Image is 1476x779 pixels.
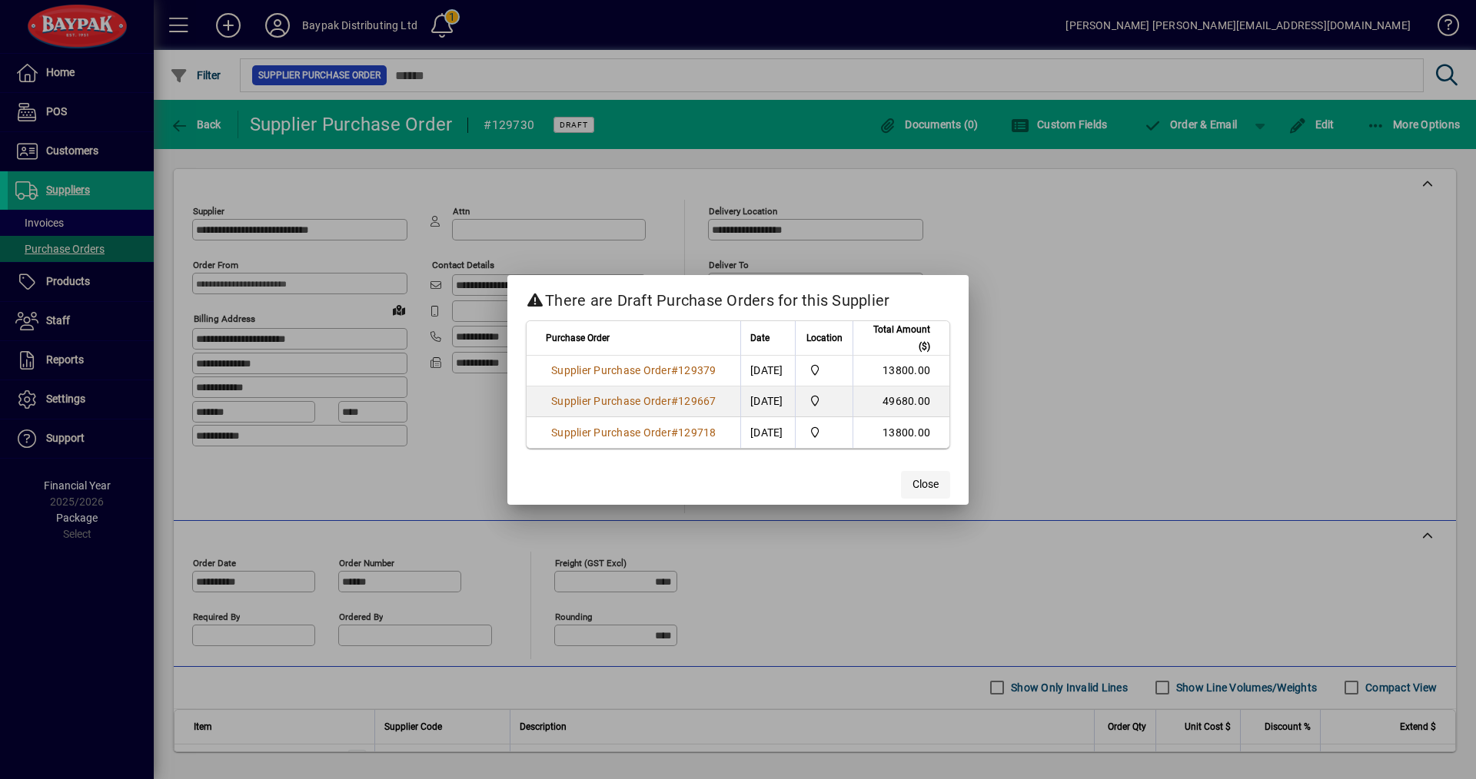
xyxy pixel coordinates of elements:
a: Supplier Purchase Order#129379 [546,362,722,379]
td: 13800.00 [853,356,949,386]
span: Amcor Airport Oaks [805,393,843,409]
td: [DATE] [740,356,795,386]
span: # [671,364,678,376]
h2: There are Draft Purchase Orders for this Supplier [507,275,969,320]
span: Purchase Order [546,330,610,346]
span: 129667 [678,395,716,407]
button: Close [901,471,950,499]
span: Amcor Airport Oaks [805,424,843,441]
span: 129379 [678,364,716,376]
span: Close [913,476,939,492]
td: [DATE] [740,417,795,448]
a: Supplier Purchase Order#129667 [546,393,722,409]
span: # [671,426,678,439]
td: 13800.00 [853,417,949,448]
a: Supplier Purchase Order#129718 [546,424,722,441]
span: Location [806,330,843,346]
span: Total Amount ($) [863,321,930,355]
span: Supplier Purchase Order [551,395,671,407]
span: Date [750,330,770,346]
span: Amcor Airport Oaks [805,362,843,379]
span: Supplier Purchase Order [551,364,671,376]
span: Supplier Purchase Order [551,426,671,439]
td: 49680.00 [853,386,949,417]
span: # [671,395,678,407]
td: [DATE] [740,386,795,417]
span: 129718 [678,426,716,439]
